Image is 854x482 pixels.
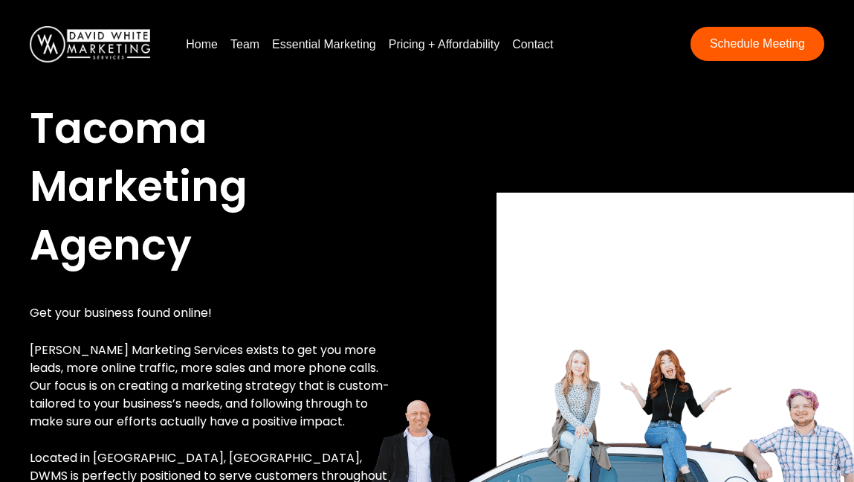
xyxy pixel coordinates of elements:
[383,33,506,57] a: Pricing + Affordability
[180,32,627,57] nav: Menu
[266,33,382,57] a: Essential Marketing
[710,37,805,50] span: Schedule Meeting
[180,33,224,57] a: Home
[690,27,824,61] a: Schedule Meeting
[224,33,265,57] a: Team
[30,26,150,62] img: DavidWhite-Marketing-Logo
[506,33,559,57] a: Contact
[30,304,395,322] p: Get your business found online!
[30,36,150,49] a: DavidWhite-Marketing-Logo
[30,341,395,431] p: [PERSON_NAME] Marketing Services exists to get you more leads, more online traffic, more sales an...
[30,99,248,274] span: Tacoma Marketing Agency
